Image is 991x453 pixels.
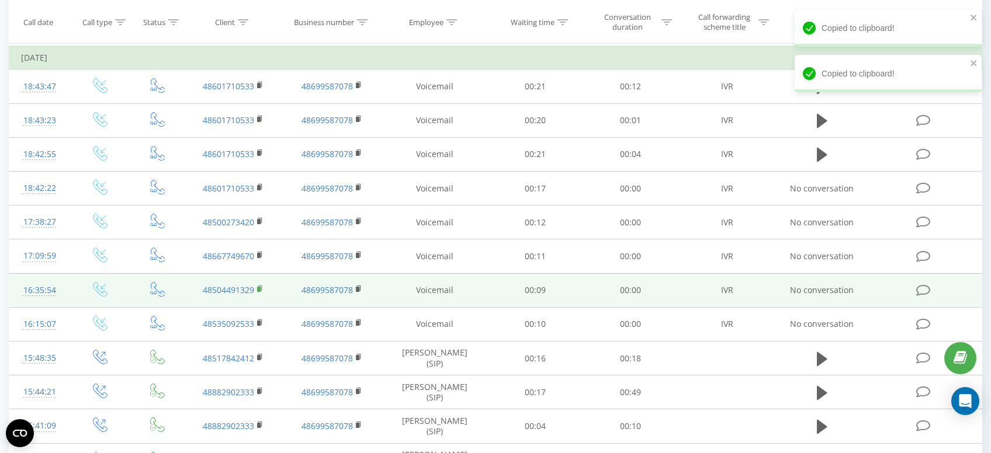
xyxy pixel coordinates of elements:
[21,211,58,234] div: 17:38:27
[583,239,678,273] td: 00:00
[488,205,583,239] td: 00:12
[203,353,254,364] a: 48517842412
[583,375,678,409] td: 00:49
[203,114,254,126] a: 48601710533
[302,148,353,159] a: 48699587078
[21,279,58,302] div: 16:35:54
[21,347,58,370] div: 15:48:35
[21,143,58,166] div: 18:42:55
[21,109,58,132] div: 18:43:23
[583,137,678,171] td: 00:04
[511,17,555,27] div: Waiting time
[488,239,583,273] td: 00:11
[790,250,854,262] span: No conversation
[21,381,58,403] div: 15:44:21
[21,75,58,98] div: 18:43:47
[203,217,254,228] a: 48500273420
[21,245,58,267] div: 17:09:59
[302,81,353,92] a: 48699587078
[382,137,488,171] td: Voicemail
[203,183,254,194] a: 48601710533
[583,205,678,239] td: 00:00
[488,137,583,171] td: 00:21
[678,273,777,307] td: IVR
[302,217,353,228] a: 48699587078
[302,284,353,295] a: 48699587078
[21,313,58,336] div: 16:15:07
[583,69,678,103] td: 00:12
[382,69,488,103] td: Voicemail
[382,172,488,205] td: Voicemail
[6,419,34,447] button: Open CMP widget
[302,353,353,364] a: 48699587078
[302,420,353,431] a: 48699587078
[82,17,112,27] div: Call type
[203,386,254,398] a: 48882902333
[488,69,583,103] td: 00:21
[143,17,165,27] div: Status
[382,409,488,443] td: [PERSON_NAME] (SIP)
[21,177,58,200] div: 18:42:22
[583,273,678,307] td: 00:00
[409,17,443,27] div: Employee
[678,205,777,239] td: IVR
[21,414,58,437] div: 15:41:09
[302,183,353,194] a: 48699587078
[23,17,53,27] div: Call date
[203,250,254,262] a: 48667749670
[302,318,353,329] a: 48699587078
[382,375,488,409] td: [PERSON_NAME] (SIP)
[382,103,488,137] td: Voicemail
[596,12,659,32] div: Conversation duration
[795,55,982,92] div: Copied to clipboard!
[302,386,353,398] a: 48699587078
[302,114,353,126] a: 48699587078
[382,273,488,307] td: Voicemail
[790,284,854,295] span: No conversation
[488,307,583,341] td: 00:10
[678,137,777,171] td: IVR
[203,148,254,159] a: 48601710533
[790,183,854,194] span: No conversation
[488,375,583,409] td: 00:17
[382,239,488,273] td: Voicemail
[203,420,254,431] a: 48882902333
[795,9,982,47] div: Copied to clipboard!
[302,250,353,262] a: 48699587078
[951,387,979,415] div: Open Intercom Messenger
[583,172,678,205] td: 00:00
[382,205,488,239] td: Voicemail
[9,46,982,69] td: [DATE]
[583,409,678,443] td: 00:10
[488,103,583,137] td: 00:20
[790,318,854,329] span: No conversation
[488,409,583,443] td: 00:04
[583,307,678,341] td: 00:00
[693,12,756,32] div: Call forwarding scheme title
[203,284,254,295] a: 48504491329
[790,217,854,228] span: No conversation
[583,103,678,137] td: 00:01
[215,17,235,27] div: Client
[678,307,777,341] td: IVR
[678,103,777,137] td: IVR
[488,273,583,307] td: 00:09
[970,58,978,69] button: close
[294,17,354,27] div: Business number
[382,342,488,375] td: [PERSON_NAME] (SIP)
[788,12,864,32] div: Conversation recording
[678,239,777,273] td: IVR
[382,307,488,341] td: Voicemail
[583,342,678,375] td: 00:18
[970,13,978,24] button: close
[203,318,254,329] a: 48535092533
[203,81,254,92] a: 48601710533
[488,172,583,205] td: 00:17
[678,172,777,205] td: IVR
[678,69,777,103] td: IVR
[488,342,583,375] td: 00:16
